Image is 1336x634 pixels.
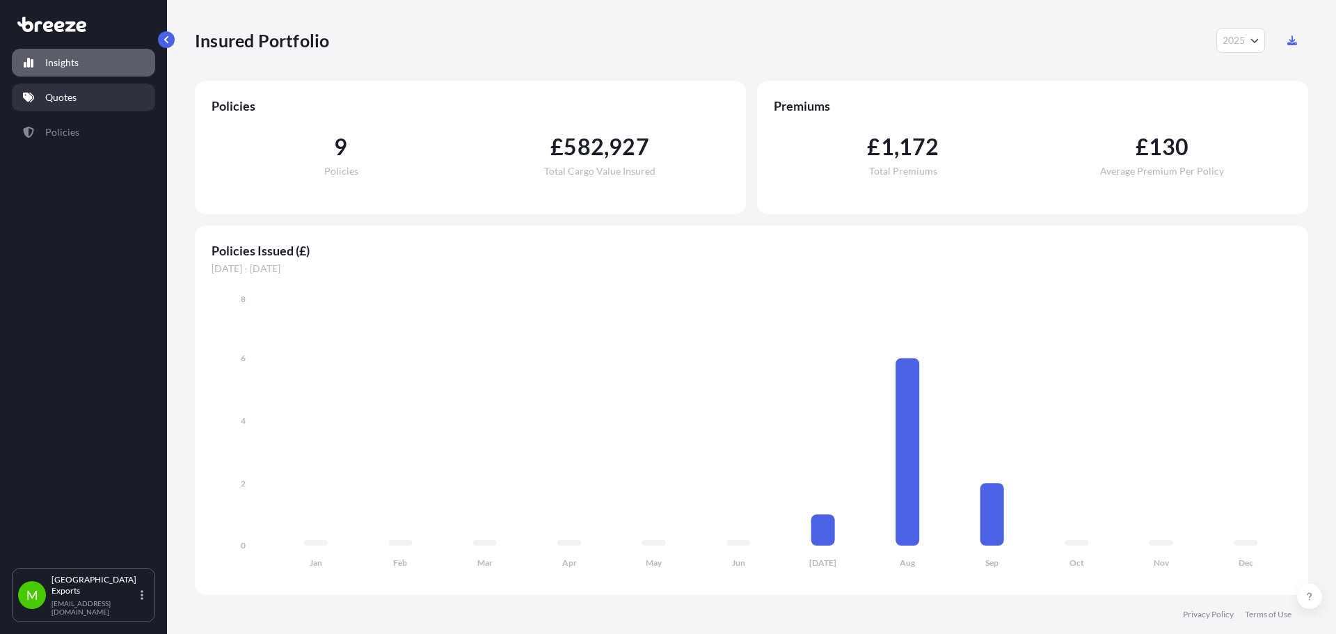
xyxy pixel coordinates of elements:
[241,415,246,426] tspan: 4
[334,136,347,158] span: 9
[1149,136,1189,158] span: 130
[900,557,916,568] tspan: Aug
[544,166,655,176] span: Total Cargo Value Insured
[881,136,894,158] span: 1
[241,294,246,304] tspan: 8
[562,557,577,568] tspan: Apr
[212,97,729,114] span: Policies
[609,136,649,158] span: 927
[12,49,155,77] a: Insights
[899,136,939,158] span: 172
[393,557,407,568] tspan: Feb
[51,599,138,616] p: [EMAIL_ADDRESS][DOMAIN_NAME]
[550,136,564,158] span: £
[985,557,999,568] tspan: Sep
[195,29,329,51] p: Insured Portfolio
[212,242,1291,259] span: Policies Issued (£)
[45,125,79,139] p: Policies
[324,166,358,176] span: Policies
[564,136,604,158] span: 582
[1154,557,1170,568] tspan: Nov
[604,136,609,158] span: ,
[45,56,79,70] p: Insights
[646,557,662,568] tspan: May
[1100,166,1224,176] span: Average Premium Per Policy
[894,136,899,158] span: ,
[869,166,937,176] span: Total Premiums
[241,353,246,363] tspan: 6
[241,478,246,489] tspan: 2
[212,262,1291,276] span: [DATE] - [DATE]
[26,588,38,602] span: M
[809,557,836,568] tspan: [DATE]
[732,557,745,568] tspan: Jun
[45,90,77,104] p: Quotes
[1223,33,1245,47] span: 2025
[1239,557,1253,568] tspan: Dec
[1136,136,1149,158] span: £
[774,97,1291,114] span: Premiums
[310,557,322,568] tspan: Jan
[867,136,880,158] span: £
[1183,609,1234,620] a: Privacy Policy
[51,574,138,596] p: [GEOGRAPHIC_DATA] Exports
[12,118,155,146] a: Policies
[12,84,155,111] a: Quotes
[1216,28,1265,53] button: Year Selector
[1069,557,1084,568] tspan: Oct
[477,557,493,568] tspan: Mar
[1245,609,1291,620] a: Terms of Use
[241,540,246,550] tspan: 0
